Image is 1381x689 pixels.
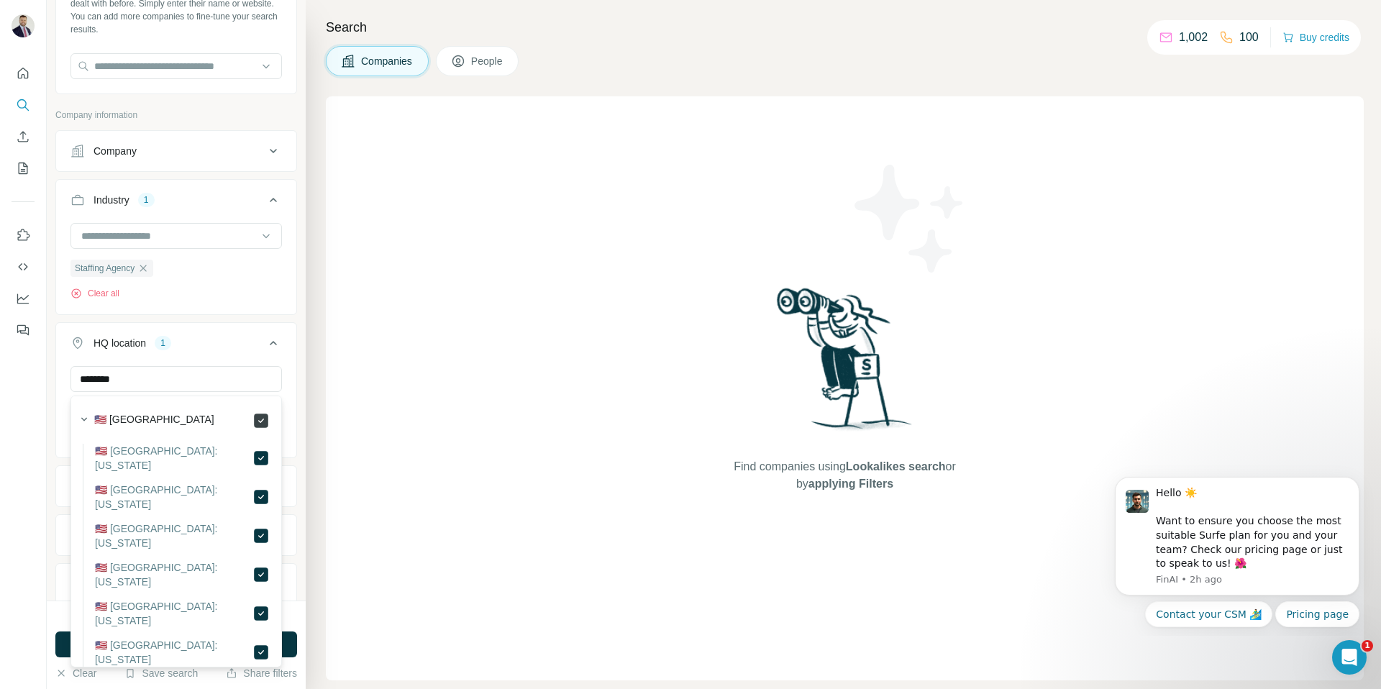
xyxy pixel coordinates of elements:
[124,666,198,680] button: Save search
[845,154,975,283] img: Surfe Illustration - Stars
[56,469,296,503] button: Annual revenue ($)
[155,337,171,350] div: 1
[94,144,137,158] div: Company
[1332,640,1367,675] iframe: Intercom live chat
[361,54,414,68] span: Companies
[75,262,135,275] span: Staffing Agency
[55,666,96,680] button: Clear
[55,631,297,657] button: Run search
[12,317,35,343] button: Feedback
[326,17,1364,37] h4: Search
[94,412,214,429] label: 🇺🇸 [GEOGRAPHIC_DATA]
[1362,640,1373,652] span: 1
[56,134,296,168] button: Company
[12,92,35,118] button: Search
[95,560,252,589] label: 🇺🇸 [GEOGRAPHIC_DATA]: [US_STATE]
[1179,29,1208,46] p: 1,002
[12,14,35,37] img: Avatar
[95,483,252,511] label: 🇺🇸 [GEOGRAPHIC_DATA]: [US_STATE]
[95,638,252,667] label: 🇺🇸 [GEOGRAPHIC_DATA]: [US_STATE]
[95,444,252,473] label: 🇺🇸 [GEOGRAPHIC_DATA]: [US_STATE]
[1093,464,1381,636] iframe: Intercom notifications message
[770,284,920,444] img: Surfe Illustration - Woman searching with binoculars
[729,458,960,493] span: Find companies using or by
[56,567,296,601] button: Technologies
[846,460,946,473] span: Lookalikes search
[56,183,296,223] button: Industry1
[12,222,35,248] button: Use Surfe on LinkedIn
[95,521,252,550] label: 🇺🇸 [GEOGRAPHIC_DATA]: [US_STATE]
[12,60,35,86] button: Quick start
[70,287,119,300] button: Clear all
[56,518,296,552] button: Employees (size)
[226,666,297,680] button: Share filters
[94,336,146,350] div: HQ location
[12,155,35,181] button: My lists
[94,193,129,207] div: Industry
[95,599,252,628] label: 🇺🇸 [GEOGRAPHIC_DATA]: [US_STATE]
[1239,29,1259,46] p: 100
[12,254,35,280] button: Use Surfe API
[1282,27,1349,47] button: Buy credits
[12,286,35,311] button: Dashboard
[12,124,35,150] button: Enrich CSV
[55,109,297,122] p: Company information
[138,193,155,206] div: 1
[56,326,296,366] button: HQ location1
[808,478,893,490] span: applying Filters
[471,54,504,68] span: People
